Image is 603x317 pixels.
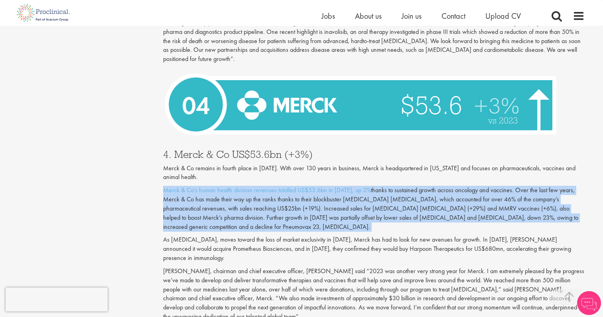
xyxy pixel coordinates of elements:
a: Contact [441,11,465,21]
p: Marking a steady performance in [DATE] and looking to the future, [PERSON_NAME] CEO, [PERSON_NAME... [163,18,585,64]
a: Jobs [321,11,335,21]
a: Merck & Co’s human health division revenues totalled US$53.6bn in [DATE], up 3% [163,186,371,194]
p: As [MEDICAL_DATA], moves toward the loss of market exclusivity in [DATE], Merck has had to look f... [163,235,585,263]
p: Merck & Co remains in fourth place in [DATE]. With over 130 years in business, Merck is headquart... [163,164,585,182]
a: About us [355,11,382,21]
a: Upload CV [485,11,521,21]
p: thanks to sustained growth across oncology and vaccines. Over the last few years, Merck & Co has ... [163,186,585,231]
iframe: reCAPTCHA [6,287,108,311]
img: Chatbot [577,291,601,315]
a: Join us [402,11,422,21]
h3: 4. Merck & Co US$53.6bn (+3%) [163,149,585,159]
